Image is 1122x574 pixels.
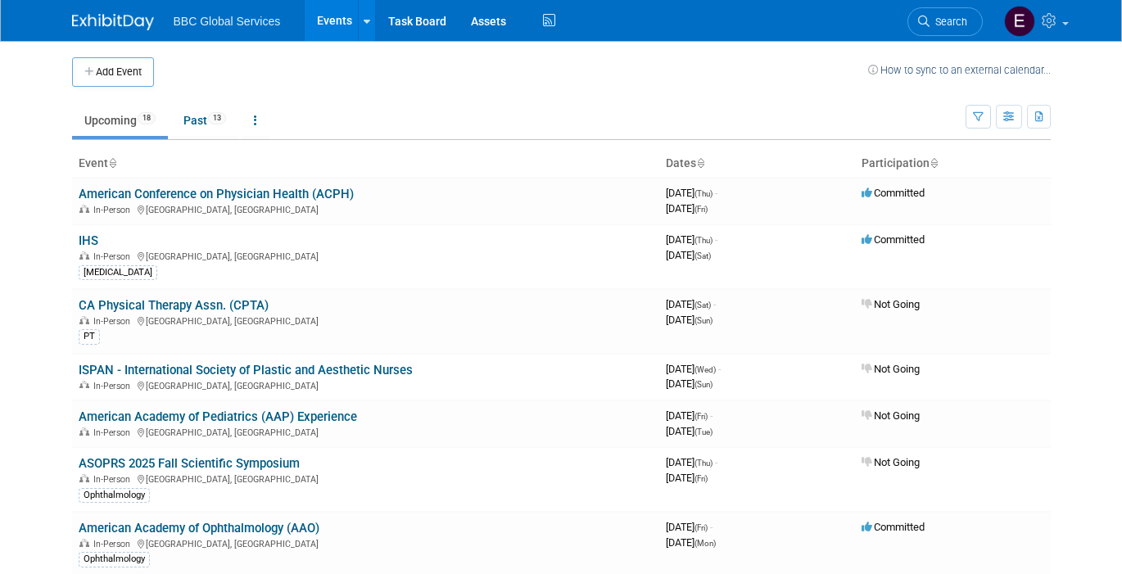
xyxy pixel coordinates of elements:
span: [DATE] [666,233,717,246]
span: (Sun) [694,316,713,325]
div: [GEOGRAPHIC_DATA], [GEOGRAPHIC_DATA] [79,472,653,485]
img: In-Person Event [79,539,89,547]
span: Not Going [862,363,920,375]
img: In-Person Event [79,205,89,213]
span: (Thu) [694,236,713,245]
img: ExhibitDay [72,14,154,30]
span: (Sat) [694,301,711,310]
span: (Tue) [694,427,713,436]
span: Search [930,16,967,28]
a: Past13 [171,105,238,136]
a: Upcoming18 [72,105,168,136]
th: Participation [855,150,1051,178]
span: (Mon) [694,539,716,548]
span: Not Going [862,409,920,422]
img: In-Person Event [79,251,89,260]
span: [DATE] [666,249,711,261]
span: (Fri) [694,412,708,421]
span: In-Person [93,427,135,438]
a: Sort by Event Name [108,156,116,169]
span: In-Person [93,381,135,391]
img: In-Person Event [79,381,89,389]
a: ASOPRS 2025 Fall Scientific Symposium [79,456,300,471]
span: In-Person [93,251,135,262]
a: Sort by Start Date [696,156,704,169]
div: [GEOGRAPHIC_DATA], [GEOGRAPHIC_DATA] [79,536,653,549]
span: Committed [862,187,925,199]
span: (Wed) [694,365,716,374]
span: (Thu) [694,189,713,198]
img: In-Person Event [79,427,89,436]
span: - [715,233,717,246]
span: 18 [138,112,156,124]
div: PT [79,329,100,344]
span: - [713,298,716,310]
img: In-Person Event [79,316,89,324]
a: How to sync to an external calendar... [868,64,1051,76]
div: [GEOGRAPHIC_DATA], [GEOGRAPHIC_DATA] [79,378,653,391]
div: [GEOGRAPHIC_DATA], [GEOGRAPHIC_DATA] [79,202,653,215]
span: Not Going [862,298,920,310]
span: (Fri) [694,523,708,532]
span: Not Going [862,456,920,468]
span: - [710,409,713,422]
span: [DATE] [666,536,716,549]
span: BBC Global Services [174,15,281,28]
span: [DATE] [666,298,716,310]
div: [MEDICAL_DATA] [79,265,157,280]
span: - [715,456,717,468]
a: Search [907,7,983,36]
span: [DATE] [666,409,713,422]
span: [DATE] [666,521,713,533]
span: [DATE] [666,472,708,484]
span: Committed [862,233,925,246]
span: (Sun) [694,380,713,389]
span: Committed [862,521,925,533]
span: - [718,363,721,375]
div: [GEOGRAPHIC_DATA], [GEOGRAPHIC_DATA] [79,425,653,438]
div: Ophthalmology [79,552,150,567]
a: ISPAN - International Society of Plastic and Aesthetic Nurses [79,363,413,377]
span: [DATE] [666,363,721,375]
span: [DATE] [666,187,717,199]
a: American Academy of Ophthalmology (AAO) [79,521,319,536]
button: Add Event [72,57,154,87]
span: [DATE] [666,456,717,468]
span: 13 [208,112,226,124]
span: In-Person [93,316,135,327]
a: American Conference on Physician Health (ACPH) [79,187,354,201]
span: In-Person [93,539,135,549]
span: [DATE] [666,202,708,215]
span: In-Person [93,205,135,215]
span: (Fri) [694,205,708,214]
span: (Fri) [694,474,708,483]
img: Ethan Denkensohn [1004,6,1035,37]
div: Ophthalmology [79,488,150,503]
th: Dates [659,150,855,178]
a: CA Physical Therapy Assn. (CPTA) [79,298,269,313]
span: (Thu) [694,459,713,468]
a: American Academy of Pediatrics (AAP) Experience [79,409,357,424]
span: [DATE] [666,425,713,437]
a: Sort by Participation Type [930,156,938,169]
span: (Sat) [694,251,711,260]
span: - [715,187,717,199]
th: Event [72,150,659,178]
span: In-Person [93,474,135,485]
span: [DATE] [666,314,713,326]
span: - [710,521,713,533]
span: [DATE] [666,377,713,390]
a: IHS [79,233,98,248]
div: [GEOGRAPHIC_DATA], [GEOGRAPHIC_DATA] [79,249,653,262]
div: [GEOGRAPHIC_DATA], [GEOGRAPHIC_DATA] [79,314,653,327]
img: In-Person Event [79,474,89,482]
